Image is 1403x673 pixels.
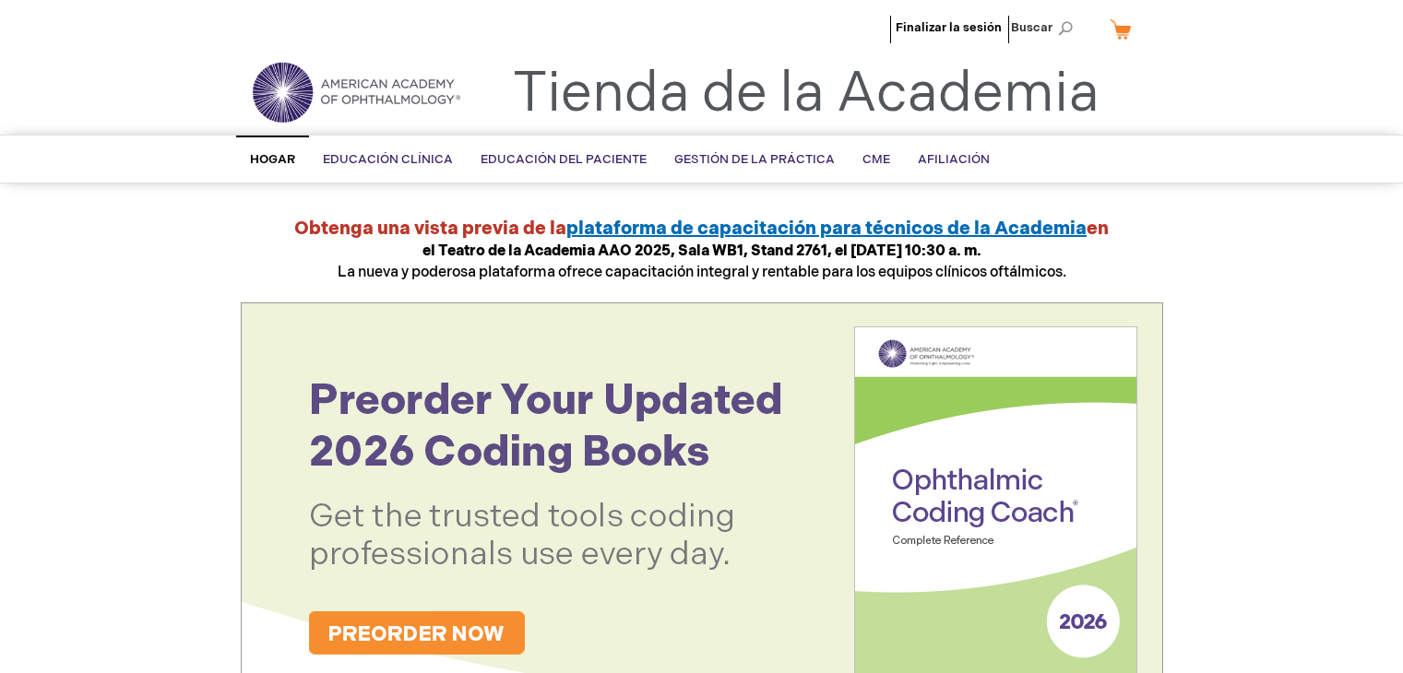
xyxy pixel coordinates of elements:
font: La nueva y poderosa plataforma ofrece capacitación integral y rentable para los equipos clínicos ... [338,264,1066,281]
font: en [1087,218,1109,240]
a: Finalizar la sesión [896,20,1002,35]
a: Tienda de la Academia [513,61,1100,127]
font: Hogar [250,152,295,167]
font: el Teatro de la Academia AAO 2025, Sala WB1, Stand 2761, el [DATE] 10:30 a. m. [422,242,981,260]
font: Afiliación [918,152,990,167]
font: Obtenga una vista previa de la [294,218,566,240]
font: Gestión de la práctica [674,152,835,167]
font: Educación clínica [323,152,453,167]
a: plataforma de capacitación para técnicos de la Academia [566,218,1087,240]
font: CME [862,152,890,167]
font: Buscar [1011,20,1052,35]
font: Educación del paciente [481,152,647,167]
